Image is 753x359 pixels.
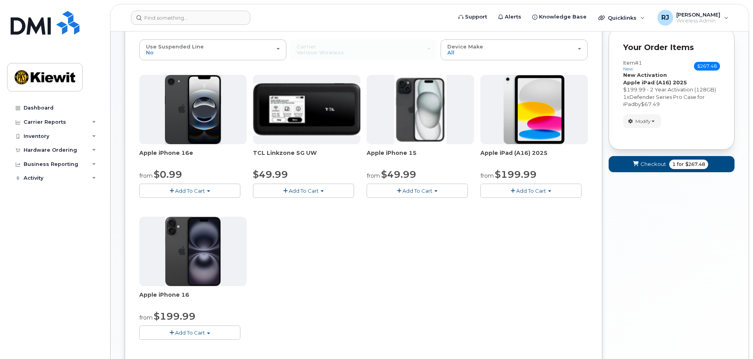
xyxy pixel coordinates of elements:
[641,101,660,107] span: $67.49
[154,311,196,322] span: $199.99
[608,15,637,21] span: Quicklinks
[623,60,642,71] h3: Item
[593,10,650,26] div: Quicklinks
[146,49,153,56] span: No
[367,172,380,179] small: from
[253,83,360,135] img: linkzone5g.png
[139,39,286,60] button: Use Suspended Line No
[676,18,720,24] span: Wireless Admin
[139,149,247,165] div: Apple iPhone 16e
[539,13,587,21] span: Knowledge Base
[394,75,447,144] img: iphone15.jpg
[154,169,182,180] span: $0.99
[504,75,565,144] img: ipad_11.png
[139,291,247,307] div: Apple iPhone 16
[623,66,633,72] small: new
[623,114,661,128] button: Modify
[453,9,493,25] a: Support
[516,188,546,194] span: Add To Cart
[480,172,494,179] small: from
[609,156,735,172] button: Checkout 1 for $267.48
[139,184,240,197] button: Add To Cart
[694,62,720,71] span: $267.48
[381,169,416,180] span: $49.99
[165,75,221,144] img: iphone16e.png
[165,217,221,286] img: iphone_16_plus.png
[640,160,666,168] span: Checkout
[675,161,685,168] span: for
[146,43,204,50] span: Use Suspended Line
[635,118,651,125] span: Modify
[139,172,153,179] small: from
[719,325,747,353] iframe: Messenger Launcher
[652,10,734,26] div: RussellB Jones
[623,94,627,100] span: 1
[635,60,642,66] span: #1
[175,188,205,194] span: Add To Cart
[505,13,521,21] span: Alerts
[623,72,667,78] strong: New Activation
[623,94,705,108] span: Defender Series Pro Case for iPad
[623,93,720,108] div: x by
[623,86,720,93] div: $199.99 - 2 Year Activation (128GB)
[131,11,250,25] input: Find something...
[493,9,527,25] a: Alerts
[447,43,483,50] span: Device Make
[480,184,581,197] button: Add To Cart
[402,188,432,194] span: Add To Cart
[661,13,669,22] span: RJ
[253,169,288,180] span: $49.99
[685,161,705,168] span: $267.48
[175,329,205,336] span: Add To Cart
[441,39,588,60] button: Device Make All
[367,184,468,197] button: Add To Cart
[527,9,592,25] a: Knowledge Base
[139,314,153,321] small: from
[253,149,360,165] div: TCL Linkzone 5G UW
[495,169,537,180] span: $199.99
[623,79,687,86] strong: Apple iPad (A16) 2025
[480,149,588,165] div: Apple iPad (A16) 2025
[623,42,720,53] p: Your Order Items
[672,161,675,168] span: 1
[139,326,240,339] button: Add To Cart
[447,49,454,56] span: All
[676,11,720,18] span: [PERSON_NAME]
[465,13,487,21] span: Support
[367,149,474,165] div: Apple iPhone 15
[253,184,354,197] button: Add To Cart
[289,188,319,194] span: Add To Cart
